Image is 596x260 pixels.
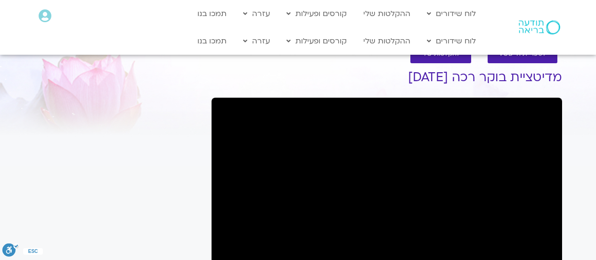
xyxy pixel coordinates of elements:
[359,32,415,50] a: ההקלטות שלי
[519,20,560,34] img: תודעה בריאה
[238,5,275,23] a: עזרה
[193,5,231,23] a: תמכו בנו
[422,50,460,58] span: להקלטות שלי
[212,70,562,84] h1: מדיטציית בוקר רכה [DATE]
[238,32,275,50] a: עזרה
[359,5,415,23] a: ההקלטות שלי
[282,5,351,23] a: קורסים ופעילות
[193,32,231,50] a: תמכו בנו
[282,32,351,50] a: קורסים ופעילות
[499,50,546,58] span: לספריית ה-VOD
[422,32,481,50] a: לוח שידורים
[422,5,481,23] a: לוח שידורים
